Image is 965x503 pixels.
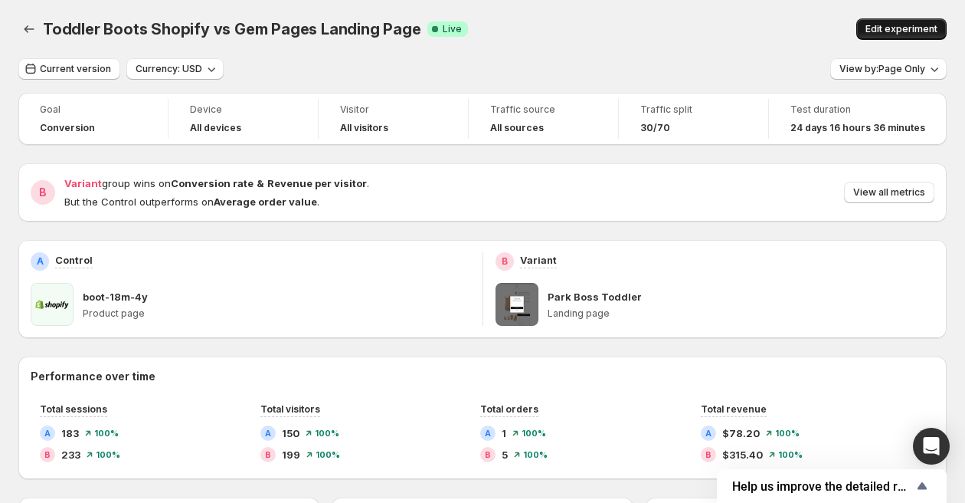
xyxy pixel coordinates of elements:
[18,58,120,80] button: Current version
[496,283,538,326] img: Park Boss Toddler
[265,429,271,438] h2: A
[40,403,107,415] span: Total sessions
[490,104,597,116] span: Traffic source
[39,185,47,200] h2: B
[913,428,950,465] div: Open Intercom Messenger
[839,63,925,75] span: View by: Page Only
[267,177,367,189] strong: Revenue per visitor
[640,102,747,136] a: Traffic split30/70
[126,58,224,80] button: Currency: USD
[640,104,747,116] span: Traffic split
[83,289,148,304] p: boot-18m-4y
[96,450,120,459] span: 100 %
[485,429,491,438] h2: A
[490,102,597,136] a: Traffic sourceAll sources
[705,429,711,438] h2: A
[790,122,925,134] span: 24 days 16 hours 36 minutes
[40,122,95,134] span: Conversion
[136,63,202,75] span: Currency: USD
[190,104,296,116] span: Device
[40,63,111,75] span: Current version
[722,447,763,462] span: $315.40
[775,429,800,438] span: 100 %
[520,252,557,268] p: Variant
[701,403,767,415] span: Total revenue
[257,177,264,189] strong: &
[548,307,935,320] p: Landing page
[64,196,319,208] span: But the Control outperforms on .
[722,426,760,441] span: $78.20
[778,450,803,459] span: 100 %
[55,252,93,268] p: Control
[485,450,491,459] h2: B
[856,18,947,40] button: Edit experiment
[44,450,51,459] h2: B
[853,186,925,199] span: View all metrics
[502,447,508,462] span: 5
[913,421,934,442] button: Expand chart
[732,477,931,495] button: Show survey - Help us improve the detailed report for A/B campaigns
[523,450,548,459] span: 100 %
[44,429,51,438] h2: A
[43,20,421,38] span: Toddler Boots Shopify vs Gem Pages Landing Page
[548,289,642,304] p: Park Boss Toddler
[705,450,711,459] h2: B
[260,403,320,415] span: Total visitors
[340,104,447,116] span: Visitor
[502,426,506,441] span: 1
[522,429,546,438] span: 100 %
[315,429,339,438] span: 100 %
[61,426,79,441] span: 183
[214,196,317,208] strong: Average order value
[316,450,340,459] span: 100 %
[40,102,146,136] a: GoalConversion
[265,450,271,459] h2: B
[790,102,925,136] a: Test duration24 days 16 hours 36 minutes
[844,182,934,203] button: View all metrics
[171,177,254,189] strong: Conversion rate
[64,177,369,189] span: group wins on .
[64,177,102,189] span: Variant
[31,369,934,384] h2: Performance over time
[282,426,299,441] span: 150
[790,104,925,116] span: Test duration
[490,122,544,134] h4: All sources
[340,122,388,134] h4: All visitors
[340,102,447,136] a: VisitorAll visitors
[830,58,947,80] button: View by:Page Only
[190,122,241,134] h4: All devices
[18,18,40,40] button: Back
[31,283,74,326] img: boot-18m-4y
[37,255,44,268] h2: A
[282,447,300,462] span: 199
[83,307,470,320] p: Product page
[502,255,508,268] h2: B
[94,429,119,438] span: 100 %
[443,23,462,35] span: Live
[865,23,937,35] span: Edit experiment
[61,447,80,462] span: 233
[190,102,296,136] a: DeviceAll devices
[480,403,538,415] span: Total orders
[40,104,146,116] span: Goal
[640,122,670,134] span: 30/70
[732,479,913,494] span: Help us improve the detailed report for A/B campaigns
